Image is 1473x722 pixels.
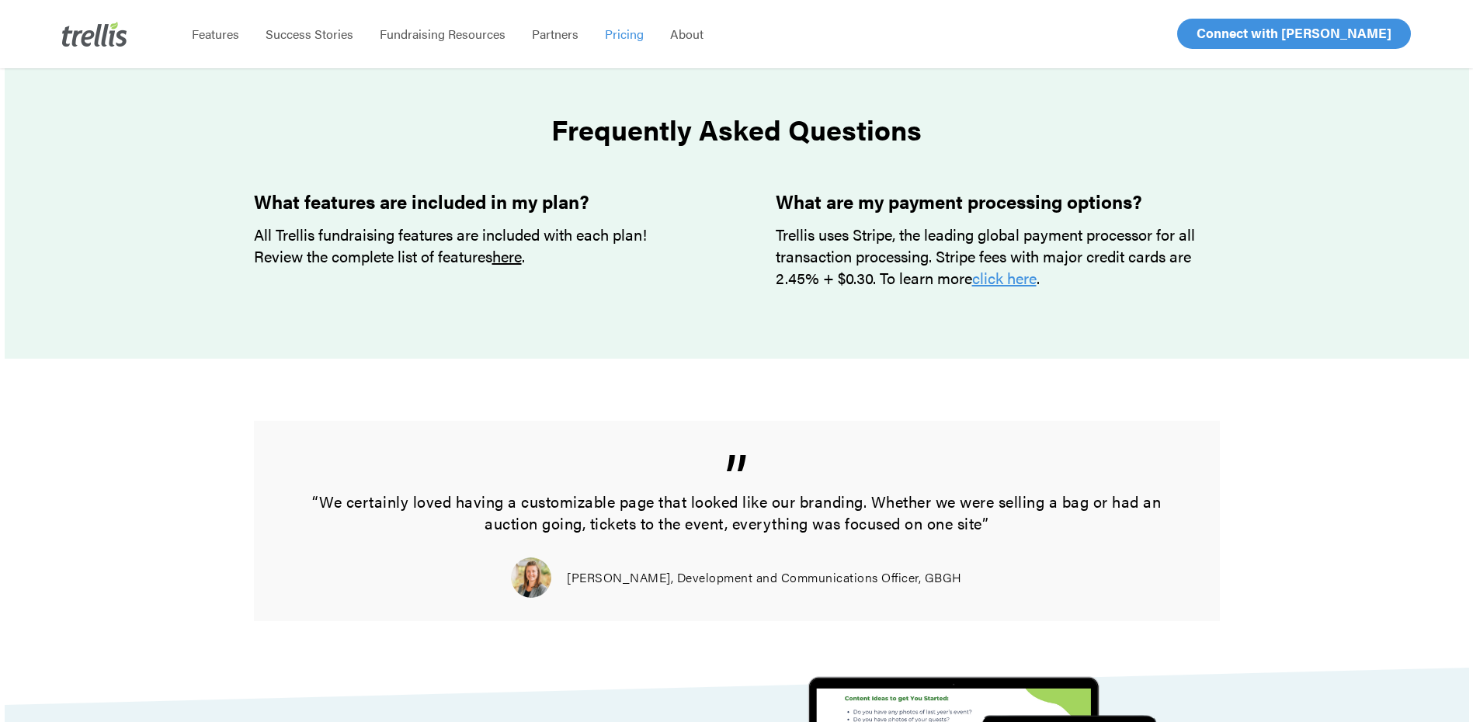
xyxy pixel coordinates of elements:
[189,65,236,77] span: Last name
[657,26,717,42] a: About
[592,26,657,42] a: Pricing
[972,266,1037,289] a: click here
[567,569,962,586] span: [PERSON_NAME], Development and Communications Officer, GBGH
[62,22,127,47] img: Trellis
[670,25,703,43] span: About
[179,26,252,42] a: Features
[1197,23,1391,42] span: Connect with [PERSON_NAME]
[367,26,519,42] a: Fundraising Resources
[605,25,644,43] span: Pricing
[189,82,371,113] input: Your Last Name
[776,224,1220,289] p: Trellis uses Stripe, the leading global payment processor for all transaction processing. Stripe ...
[551,109,922,149] strong: Frequently Asked Questions
[519,26,592,42] a: Partners
[380,25,505,43] span: Fundraising Resources
[776,188,1142,214] strong: What are my payment processing options?
[192,25,239,43] span: Features
[252,26,367,42] a: Success Stories
[91,583,286,623] input: Send Me a Copy!
[492,245,522,267] a: here
[302,444,1172,506] span: ”
[254,188,589,214] strong: What features are included in my plan?
[302,444,1172,557] p: “We certainly loved having a customizable page that looked like our branding. Whether we were sel...
[1177,19,1411,49] a: Connect with [PERSON_NAME]
[266,25,353,43] span: Success Stories
[532,25,578,43] span: Partners
[254,224,698,267] p: All Trellis fundraising features are included with each plan! Review the complete list of features .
